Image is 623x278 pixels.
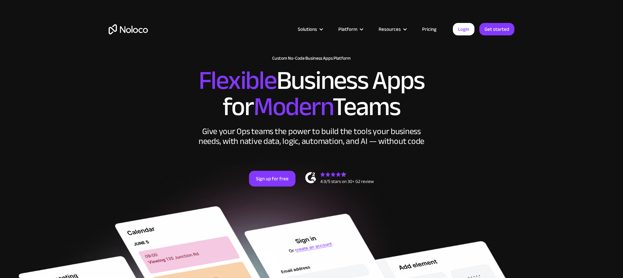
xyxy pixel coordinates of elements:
div: Solutions [298,25,317,33]
div: Resources [370,25,414,33]
div: Solutions [290,25,330,33]
div: Resources [379,25,401,33]
span: Flexible [199,56,276,105]
a: home [109,24,148,34]
div: Platform [330,25,370,33]
h2: Business Apps for Teams [109,68,514,120]
span: Modern [254,82,332,131]
a: Get started [479,23,514,35]
a: Login [453,23,474,35]
a: Sign up for free [249,171,295,187]
div: Platform [338,25,357,33]
div: Give your Ops teams the power to build the tools your business needs, with native data, logic, au... [197,127,426,146]
a: Pricing [414,25,445,33]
